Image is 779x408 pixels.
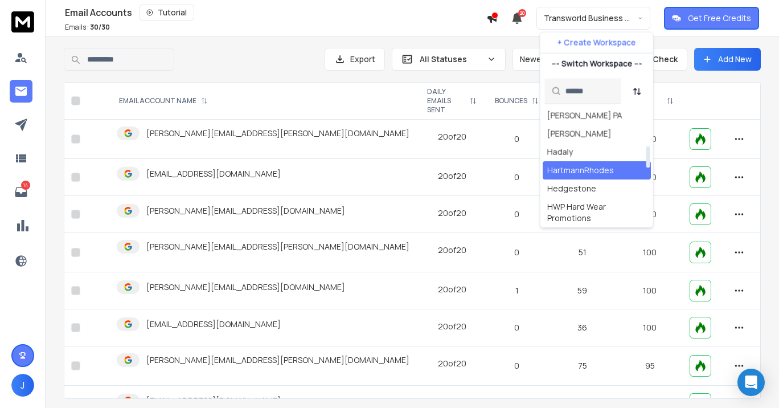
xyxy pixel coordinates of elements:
[146,241,409,252] p: [PERSON_NAME][EMAIL_ADDRESS][PERSON_NAME][DOMAIN_NAME]
[664,7,759,30] button: Get Free Credits
[65,5,486,21] div: Email Accounts
[438,358,466,369] div: 20 of 20
[548,272,617,309] td: 59
[90,22,110,32] span: 30 / 30
[438,131,466,142] div: 20 of 20
[493,133,541,145] p: 0
[493,360,541,372] p: 0
[626,80,649,103] button: Sort by Sort A-Z
[11,374,34,397] button: J
[737,369,765,396] div: Open Intercom Messenger
[547,201,646,224] div: HWP Hard Wear Promotions
[146,168,281,179] p: [EMAIL_ADDRESS][DOMAIN_NAME]
[438,170,466,182] div: 20 of 20
[146,128,409,139] p: [PERSON_NAME][EMAIL_ADDRESS][PERSON_NAME][DOMAIN_NAME]
[617,309,683,346] td: 100
[146,281,345,293] p: [PERSON_NAME][EMAIL_ADDRESS][DOMAIN_NAME]
[551,58,642,70] p: --- Switch Workspace ---
[438,284,466,295] div: 20 of 20
[325,48,385,71] button: Export
[548,309,617,346] td: 36
[495,96,527,105] p: BOUNCES
[688,13,751,24] p: Get Free Credits
[65,23,110,32] p: Emails :
[547,146,573,158] div: Hadaly
[139,5,194,21] button: Tutorial
[540,32,653,53] button: + Create Workspace
[617,346,683,386] td: 95
[438,207,466,219] div: 20 of 20
[548,346,617,386] td: 75
[420,54,482,65] p: All Statuses
[548,233,617,272] td: 51
[547,165,614,176] div: HartmannRhodes
[493,247,541,258] p: 0
[547,183,596,194] div: Hedgestone
[493,209,541,220] p: 0
[557,37,636,48] p: + Create Workspace
[518,9,526,17] span: 20
[512,48,587,71] button: Newest
[146,319,281,330] p: [EMAIL_ADDRESS][DOMAIN_NAME]
[493,285,541,296] p: 1
[119,96,208,105] div: EMAIL ACCOUNT NAME
[617,233,683,272] td: 100
[21,181,30,190] p: 14
[544,13,638,24] p: Transworld Business Advisors of [GEOGRAPHIC_DATA]
[547,110,622,121] div: [PERSON_NAME] PA
[10,181,32,203] a: 14
[547,128,612,140] div: [PERSON_NAME]
[493,172,541,183] p: 0
[427,87,465,115] p: DAILY EMAILS SENT
[146,205,345,217] p: [PERSON_NAME][EMAIL_ADDRESS][DOMAIN_NAME]
[146,395,281,406] p: [EMAIL_ADDRESS][DOMAIN_NAME]
[438,321,466,332] div: 20 of 20
[438,244,466,256] div: 20 of 20
[146,354,409,366] p: [PERSON_NAME][EMAIL_ADDRESS][PERSON_NAME][DOMAIN_NAME]
[694,48,761,71] button: Add New
[617,272,683,309] td: 100
[493,322,541,333] p: 0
